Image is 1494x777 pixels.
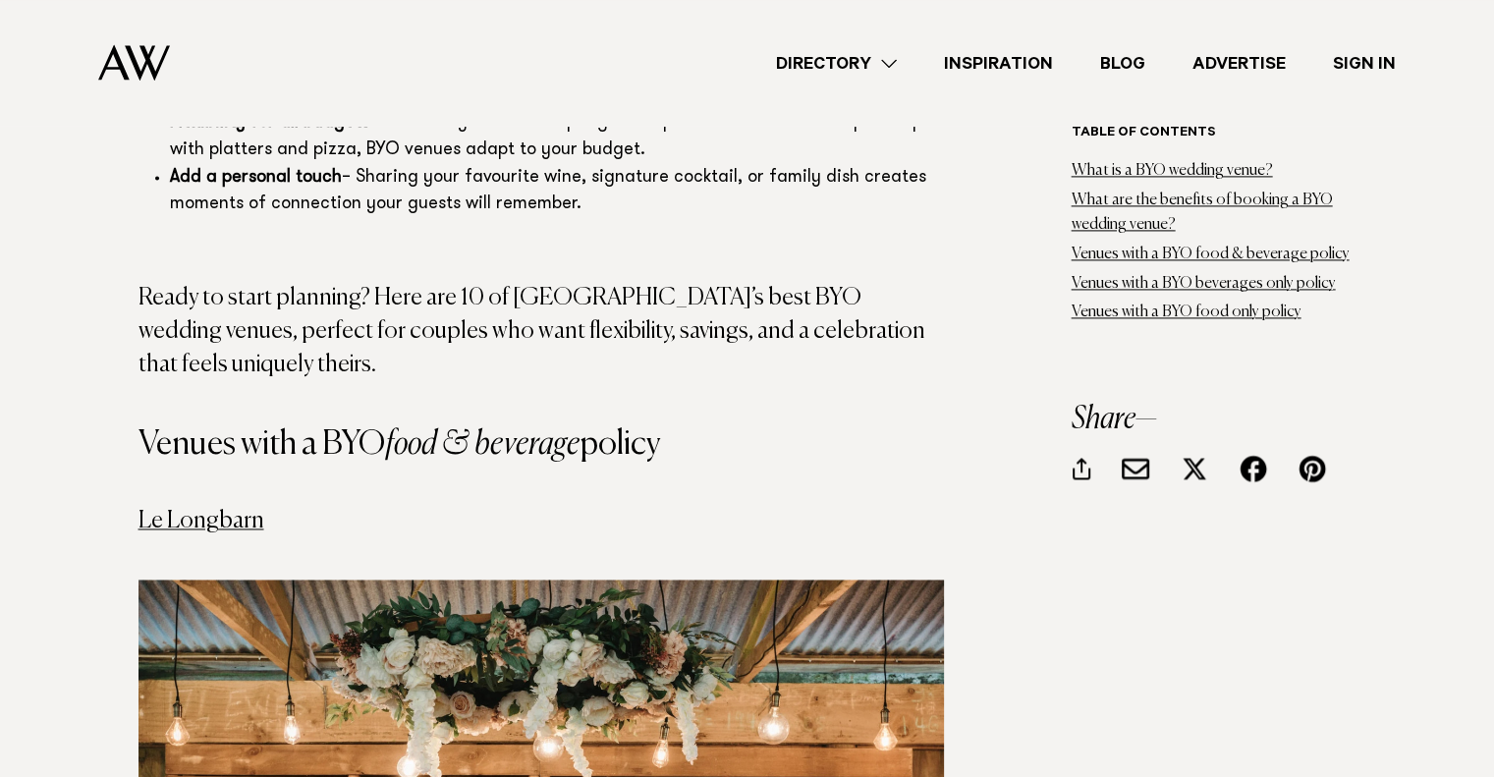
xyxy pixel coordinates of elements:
em: food & beverage [385,428,580,462]
a: What is a BYO wedding venue? [1072,164,1273,180]
strong: Flexibility for all budgets [170,114,369,132]
h6: Table of contents [1072,126,1356,144]
h3: Venues with a BYO policy [138,428,944,462]
li: – Whether you want to splurge on a premium caterer or keep it simple with platters and pizza, BYO... [170,110,944,165]
a: Blog [1077,50,1169,77]
a: Venues with a BYO beverages only policy [1072,276,1336,292]
a: Directory [752,50,920,77]
a: Venues with a BYO food & beverage policy [1072,248,1350,263]
a: Venues with a BYO food only policy [1072,305,1301,321]
a: Advertise [1169,50,1309,77]
strong: Add a personal touch [170,169,342,187]
a: Inspiration [920,50,1077,77]
p: Ready to start planning? Here are 10 of [GEOGRAPHIC_DATA]’s best BYO wedding venues, perfect for ... [138,282,944,381]
li: – Sharing your favourite wine, signature cocktail, or family dish creates moments of connection y... [170,165,944,220]
h3: Share [1072,405,1356,436]
a: Le Longbarn [138,509,264,532]
img: Auckland Weddings Logo [98,44,170,81]
a: Sign In [1309,50,1419,77]
a: What are the benefits of booking a BYO wedding venue? [1072,194,1333,234]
